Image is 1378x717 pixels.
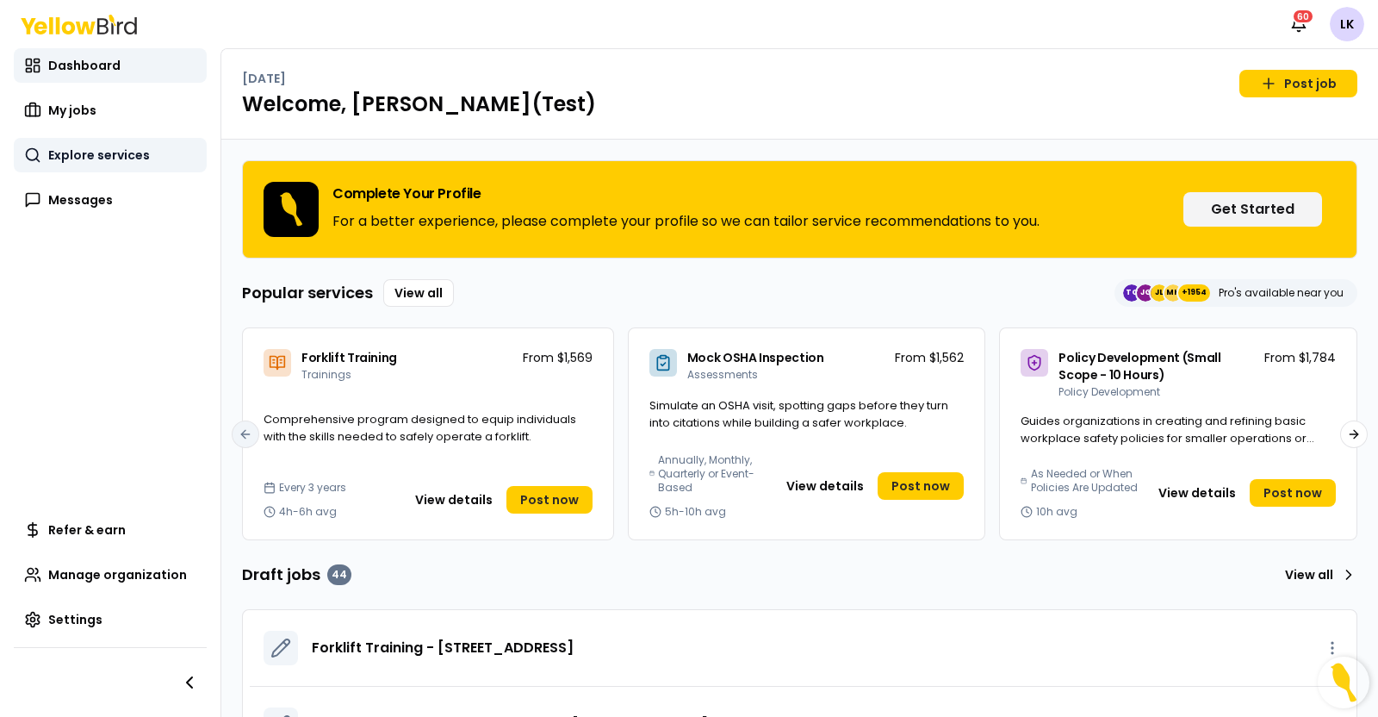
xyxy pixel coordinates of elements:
[1148,479,1246,507] button: View details
[279,505,337,519] span: 4h-6h avg
[776,472,874,500] button: View details
[1292,9,1314,24] div: 60
[383,279,454,307] a: View all
[1263,484,1322,502] span: Post now
[242,70,286,87] p: [DATE]
[1151,284,1168,302] span: JL
[301,349,397,366] span: Forklift Training
[14,93,207,128] a: My jobs
[687,349,824,366] span: Mock OSHA Inspection
[301,367,351,382] span: Trainings
[48,57,121,74] span: Dashboard
[1164,284,1182,302] span: MH
[1278,561,1357,589] a: View all
[14,48,207,83] a: Dashboard
[658,453,769,495] span: Annually, Monthly, Quarterly or Event-Based
[665,505,726,519] span: 5h-10h avg
[242,90,1357,118] h1: Welcome, [PERSON_NAME](Test)
[1058,349,1220,383] span: Policy Development (Small Scope - 10 Hours)
[1137,284,1154,302] span: JG
[242,160,1357,259] div: Complete Your ProfileFor a better experience, please complete your profile so we can tailor servi...
[1219,286,1344,300] p: Pro's available near you
[895,349,964,366] p: From $1,562
[332,211,1040,232] p: For a better experience, please complete your profile so we can tailor service recommendations to...
[878,472,964,500] a: Post now
[312,638,574,658] a: Forklift Training - [STREET_ADDRESS]
[332,187,1040,201] h3: Complete Your Profile
[405,486,503,514] button: View details
[242,281,373,305] h3: Popular services
[327,564,351,585] div: 44
[1239,70,1357,97] a: Post job
[48,147,150,164] span: Explore services
[48,102,96,119] span: My jobs
[1183,192,1322,227] button: Get Started
[891,477,950,495] span: Post now
[1318,657,1369,708] button: Open Resource Center
[279,481,346,495] span: Every 3 years
[14,183,207,217] a: Messages
[14,513,207,547] a: Refer & earn
[1058,384,1160,399] span: Policy Development
[48,191,113,209] span: Messages
[14,558,207,592] a: Manage organization
[1182,284,1207,302] span: +1954
[1021,413,1314,463] span: Guides organizations in creating and refining basic workplace safety policies for smaller operati...
[1123,284,1140,302] span: TC
[48,566,187,583] span: Manage organization
[1264,349,1336,366] p: From $1,784
[14,138,207,172] a: Explore services
[48,521,126,539] span: Refer & earn
[687,367,758,382] span: Assessments
[48,611,102,628] span: Settings
[1036,505,1077,519] span: 10h avg
[523,349,593,366] p: From $1,569
[520,491,579,508] span: Post now
[1282,7,1316,41] button: 60
[506,486,593,514] a: Post now
[14,602,207,637] a: Settings
[1250,479,1336,507] a: Post now
[1330,7,1364,41] span: LK
[264,411,576,445] span: Comprehensive program designed to equip individuals with the skills needed to safely operate a fo...
[649,397,948,431] span: Simulate an OSHA visit, spotting gaps before they turn into citations while building a safer work...
[242,563,351,587] h3: Draft jobs
[1031,467,1141,495] span: As Needed or When Policies Are Updated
